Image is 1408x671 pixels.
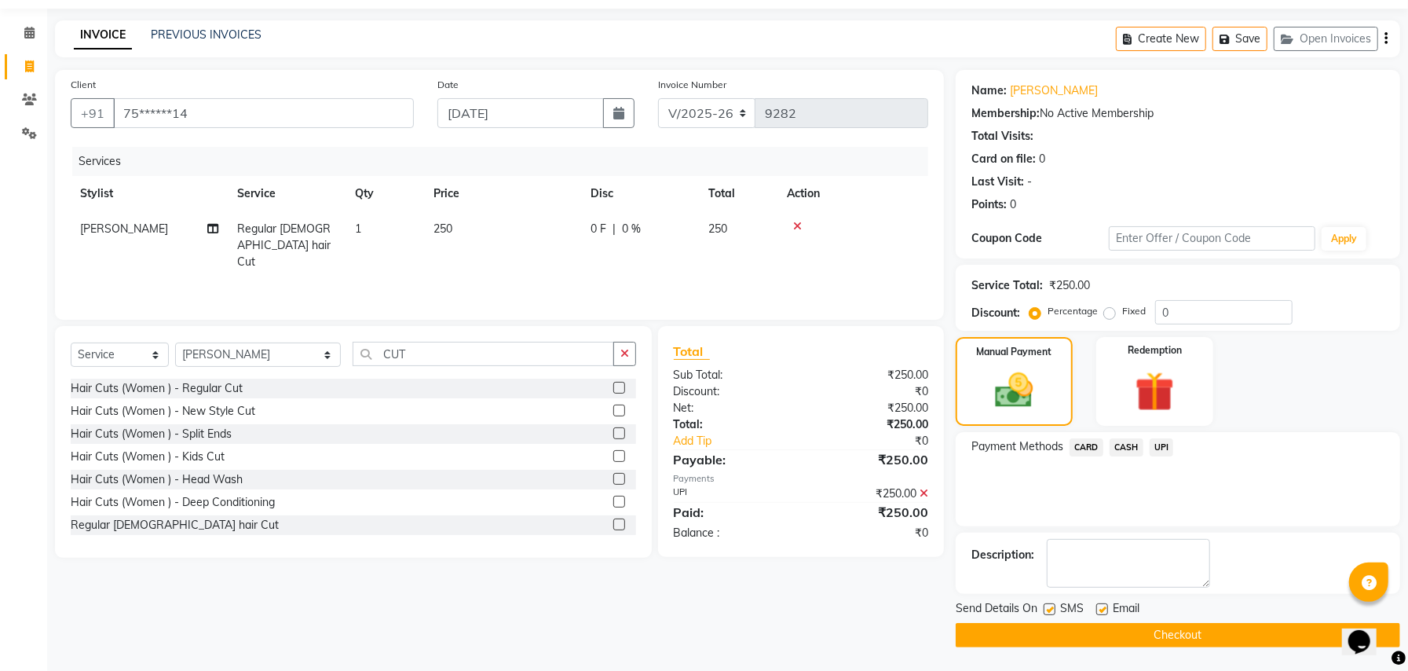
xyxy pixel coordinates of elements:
a: Add Tip [662,433,825,449]
input: Search or Scan [353,342,614,366]
div: Net: [662,400,801,416]
th: Disc [581,176,699,211]
div: Services [72,147,940,176]
span: 1 [355,222,361,236]
span: 250 [708,222,727,236]
input: Search by Name/Mobile/Email/Code [113,98,414,128]
div: Service Total: [971,277,1043,294]
th: Action [777,176,928,211]
label: Redemption [1128,343,1182,357]
div: Last Visit: [971,174,1024,190]
span: SMS [1060,600,1084,620]
a: PREVIOUS INVOICES [151,27,261,42]
label: Percentage [1048,304,1098,318]
div: Hair Cuts (Women ) - Regular Cut [71,380,243,397]
span: Send Details On [956,600,1037,620]
div: Discount: [971,305,1020,321]
div: Balance : [662,525,801,541]
iframe: chat widget [1342,608,1392,655]
label: Date [437,78,459,92]
th: Total [699,176,777,211]
div: ₹250.00 [801,503,940,522]
button: Save [1212,27,1267,51]
a: [PERSON_NAME] [1010,82,1098,99]
div: Hair Cuts (Women ) - Deep Conditioning [71,494,275,511]
th: Service [228,176,346,211]
div: Paid: [662,503,801,522]
div: ₹250.00 [801,486,940,502]
span: Email [1113,600,1139,620]
div: UPI [662,486,801,502]
div: Discount: [662,383,801,400]
div: Hair Cuts (Women ) - Head Wash [71,471,243,488]
div: ₹250.00 [801,367,940,383]
button: Create New [1116,27,1206,51]
div: 0 [1039,151,1045,167]
span: CASH [1110,438,1143,456]
span: Total [674,343,710,360]
div: Regular [DEMOGRAPHIC_DATA] hair Cut [71,517,279,533]
span: UPI [1150,438,1174,456]
input: Enter Offer / Coupon Code [1109,226,1315,251]
div: ₹250.00 [801,450,940,469]
div: Coupon Code [971,230,1109,247]
img: _cash.svg [983,368,1045,412]
label: Fixed [1122,304,1146,318]
div: Payments [674,472,928,486]
div: Hair Cuts (Women ) - New Style Cut [71,403,255,420]
label: Manual Payment [976,345,1051,359]
button: Apply [1322,227,1366,251]
span: Regular [DEMOGRAPHIC_DATA] hair Cut [237,222,331,269]
div: - [1027,174,1032,190]
th: Price [424,176,581,211]
button: Open Invoices [1274,27,1378,51]
label: Client [71,78,96,92]
span: 0 F [591,221,606,237]
label: Invoice Number [658,78,726,92]
div: Total Visits: [971,128,1033,145]
span: 250 [433,222,452,236]
div: ₹250.00 [1049,277,1090,294]
span: Payment Methods [971,438,1063,455]
div: Total: [662,416,801,433]
div: Hair Cuts (Women ) - Kids Cut [71,449,225,465]
span: [PERSON_NAME] [80,222,168,236]
div: ₹0 [801,525,940,541]
div: ₹0 [801,383,940,400]
div: Points: [971,196,1007,213]
div: Description: [971,547,1034,563]
div: Sub Total: [662,367,801,383]
div: Membership: [971,105,1040,122]
div: ₹0 [824,433,940,449]
div: 0 [1010,196,1016,213]
button: Checkout [956,623,1400,647]
th: Qty [346,176,424,211]
div: Hair Cuts (Women ) - Split Ends [71,426,232,442]
div: Name: [971,82,1007,99]
span: 0 % [622,221,641,237]
img: _gift.svg [1123,367,1187,416]
th: Stylist [71,176,228,211]
div: Card on file: [971,151,1036,167]
span: CARD [1070,438,1103,456]
div: Payable: [662,450,801,469]
div: No Active Membership [971,105,1384,122]
a: INVOICE [74,21,132,49]
div: ₹250.00 [801,416,940,433]
button: +91 [71,98,115,128]
span: | [613,221,616,237]
div: ₹250.00 [801,400,940,416]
